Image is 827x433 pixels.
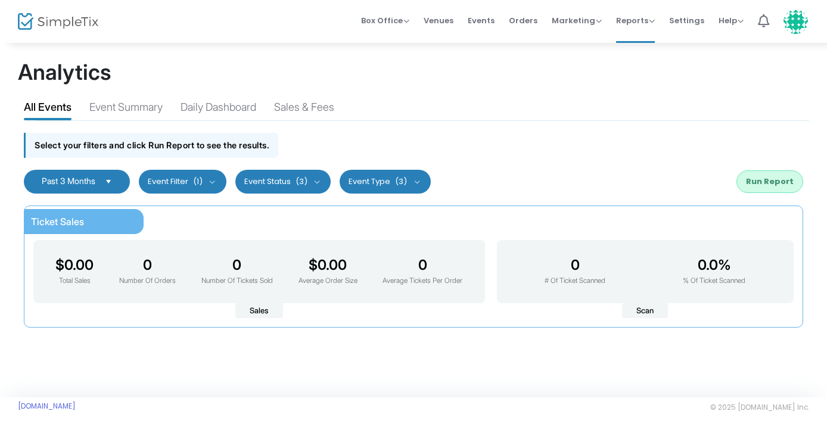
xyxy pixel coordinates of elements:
[119,257,176,273] h3: 0
[31,216,84,228] span: Ticket Sales
[719,15,744,26] span: Help
[89,99,163,120] div: Event Summary
[683,257,745,273] h3: 0.0%
[42,176,95,186] span: Past 3 Months
[193,177,203,186] span: (1)
[616,15,655,26] span: Reports
[361,15,409,26] span: Box Office
[201,257,273,273] h3: 0
[669,5,704,36] span: Settings
[18,401,76,411] a: [DOMAIN_NAME]
[552,15,602,26] span: Marketing
[424,5,453,36] span: Venues
[235,303,283,319] span: Sales
[299,257,357,273] h3: $0.00
[383,257,462,273] h3: 0
[545,257,605,273] h3: 0
[622,303,668,319] span: Scan
[340,170,431,194] button: Event Type(3)
[55,257,94,273] h3: $0.00
[18,60,809,85] h1: Analytics
[468,5,495,36] span: Events
[683,276,745,286] p: % Of Ticket Scanned
[181,99,256,120] div: Daily Dashboard
[395,177,407,186] span: (3)
[710,403,809,412] span: © 2025 [DOMAIN_NAME] Inc.
[296,177,307,186] span: (3)
[383,276,462,286] p: Average Tickets Per Order
[274,99,334,120] div: Sales & Fees
[24,133,278,157] div: Select your filters and click Run Report to see the results.
[736,170,803,193] button: Run Report
[55,276,94,286] p: Total Sales
[201,276,273,286] p: Number Of Tickets Sold
[24,99,71,120] div: All Events
[545,276,605,286] p: # Of Ticket Scanned
[299,276,357,286] p: Average Order Size
[139,170,226,194] button: Event Filter(1)
[509,5,537,36] span: Orders
[235,170,331,194] button: Event Status(3)
[100,177,117,186] button: Select
[119,276,176,286] p: Number Of Orders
